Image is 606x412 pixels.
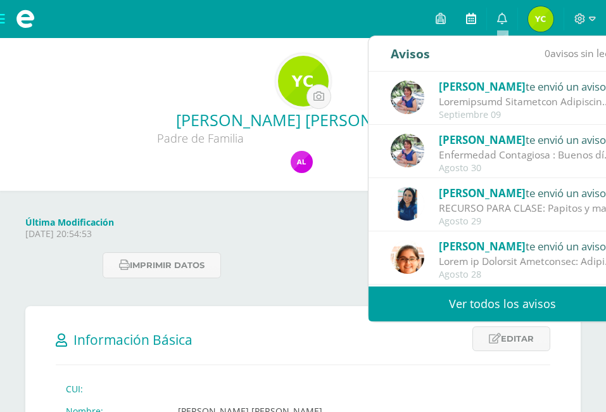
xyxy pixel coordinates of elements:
div: Padre de Familia [10,131,390,146]
img: 53033662063702b45521b5d20a74766c.png [278,56,329,106]
p: [DATE] 20:54:53 [25,228,581,240]
button: Imprimir datos [103,252,221,278]
div: Avisos [391,36,430,71]
img: c2cf5cfb96711bfd402ba7eb05794deb.png [291,151,313,173]
span: 0 [545,46,550,60]
span: [PERSON_NAME] [439,239,526,254]
span: [PERSON_NAME] [439,132,526,147]
img: fc85df90bfeed59e7900768220bd73e5.png [391,240,424,274]
td: CUI: [56,378,168,400]
span: Información Básica [73,331,193,349]
img: 906471224bb038ee8b5ab166e2fffba0.png [391,80,424,114]
img: c0ae3f24265c8190e5d79836a1d8d91d.png [528,6,553,32]
img: 86ee206e3a9667fb98d74310ffea825f.png [391,187,424,221]
img: 906471224bb038ee8b5ab166e2fffba0.png [391,134,424,167]
span: [PERSON_NAME] [439,186,526,200]
a: Editar [472,326,550,351]
span: [PERSON_NAME] [439,79,526,94]
h4: Última Modificación [25,216,581,228]
a: [PERSON_NAME] [PERSON_NAME] [10,109,596,131]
